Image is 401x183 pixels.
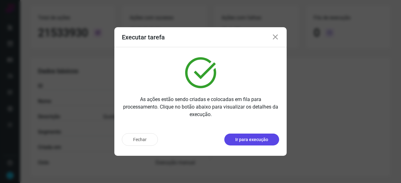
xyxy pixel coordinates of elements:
[122,96,279,118] p: As ações estão sendo criadas e colocadas em fila para processamento. Clique no botão abaixo para ...
[122,33,165,41] h3: Executar tarefa
[224,134,279,145] button: Ir para execução
[122,133,158,146] button: Fechar
[185,57,216,88] img: verified.svg
[235,136,268,143] p: Ir para execução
